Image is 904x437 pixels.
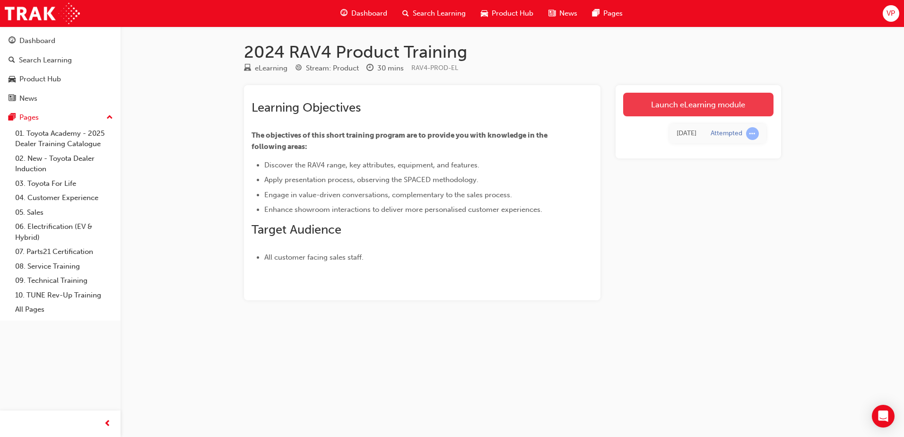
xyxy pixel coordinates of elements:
[883,5,899,22] button: VP
[11,259,117,274] a: 08. Service Training
[4,32,117,50] a: Dashboard
[711,129,742,138] div: Attempted
[19,112,39,123] div: Pages
[351,8,387,19] span: Dashboard
[4,109,117,126] button: Pages
[366,64,374,73] span: clock-icon
[264,205,542,214] span: Enhance showroom interactions to deliver more personalised customer experiences.
[106,112,113,124] span: up-icon
[366,62,404,74] div: Duration
[244,42,781,62] h1: 2024 RAV4 Product Training
[9,75,16,84] span: car-icon
[295,62,359,74] div: Stream
[340,8,348,19] span: guage-icon
[395,4,473,23] a: search-iconSearch Learning
[592,8,600,19] span: pages-icon
[677,128,696,139] div: Tue Jul 22 2025 09:21:59 GMT+0800 (Australian Western Standard Time)
[11,205,117,220] a: 05. Sales
[4,90,117,107] a: News
[481,8,488,19] span: car-icon
[11,176,117,191] a: 03. Toyota For Life
[402,8,409,19] span: search-icon
[19,93,37,104] div: News
[5,3,80,24] img: Trak
[255,63,287,74] div: eLearning
[252,222,341,237] span: Target Audience
[11,151,117,176] a: 02. New - Toyota Dealer Induction
[623,93,774,116] a: Launch eLearning module
[548,8,556,19] span: news-icon
[104,418,111,430] span: prev-icon
[11,219,117,245] a: 06. Electrification (EV & Hybrid)
[19,55,72,66] div: Search Learning
[295,64,302,73] span: target-icon
[559,8,577,19] span: News
[11,191,117,205] a: 04. Customer Experience
[264,191,512,199] span: Engage in value-driven conversations, complementary to the sales process.
[306,63,359,74] div: Stream: Product
[9,56,15,65] span: search-icon
[9,114,16,122] span: pages-icon
[333,4,395,23] a: guage-iconDashboard
[411,64,458,72] span: Learning resource code
[492,8,533,19] span: Product Hub
[4,52,117,69] a: Search Learning
[252,100,361,115] span: Learning Objectives
[4,30,117,109] button: DashboardSearch LearningProduct HubNews
[872,405,895,428] div: Open Intercom Messenger
[252,131,549,151] span: The objectives of this short training program are to provide you with knowledge in the following ...
[19,74,61,85] div: Product Hub
[264,253,364,262] span: All customer facing sales staff.
[244,64,251,73] span: learningResourceType_ELEARNING-icon
[11,288,117,303] a: 10. TUNE Rev-Up Training
[413,8,466,19] span: Search Learning
[264,175,478,184] span: Apply presentation process, observing the SPACED methodology.
[473,4,541,23] a: car-iconProduct Hub
[887,8,895,19] span: VP
[585,4,630,23] a: pages-iconPages
[603,8,623,19] span: Pages
[4,70,117,88] a: Product Hub
[11,245,117,259] a: 07. Parts21 Certification
[9,37,16,45] span: guage-icon
[11,126,117,151] a: 01. Toyota Academy - 2025 Dealer Training Catalogue
[541,4,585,23] a: news-iconNews
[264,161,479,169] span: Discover the RAV4 range, key attributes, equipment, and features.
[746,127,759,140] span: learningRecordVerb_ATTEMPT-icon
[11,273,117,288] a: 09. Technical Training
[244,62,287,74] div: Type
[9,95,16,103] span: news-icon
[377,63,404,74] div: 30 mins
[11,302,117,317] a: All Pages
[19,35,55,46] div: Dashboard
